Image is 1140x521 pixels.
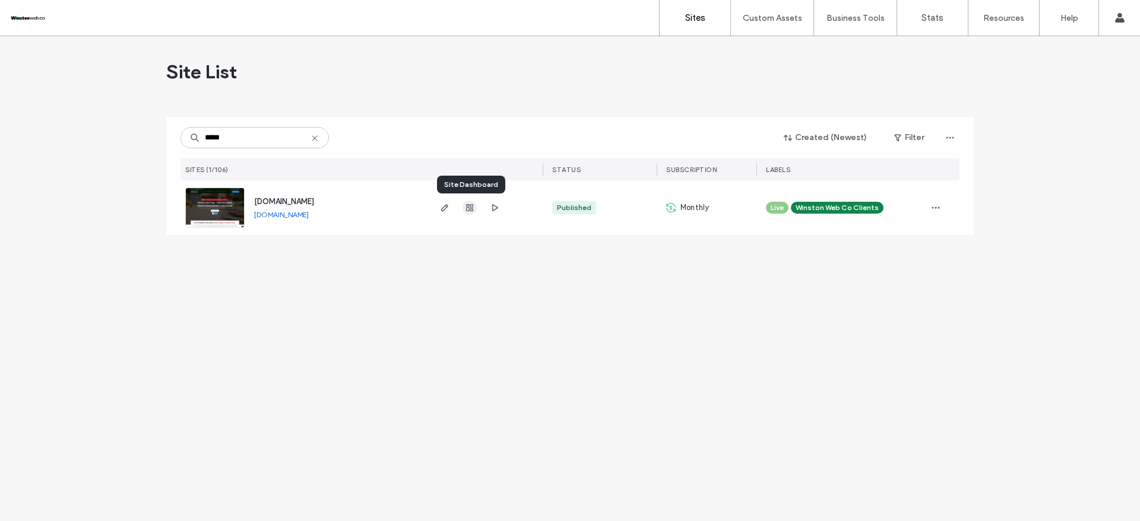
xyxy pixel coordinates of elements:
[796,202,879,213] span: Winston Web Co Clients
[743,13,802,23] label: Custom Assets
[254,210,309,219] a: [DOMAIN_NAME]
[771,202,784,213] span: Live
[185,166,229,174] span: SITES (1/106)
[552,166,581,174] span: STATUS
[983,13,1024,23] label: Resources
[437,176,505,193] div: Site Dashboard
[557,202,591,213] div: Published
[666,166,717,174] span: SUBSCRIPTION
[826,13,885,23] label: Business Tools
[766,166,790,174] span: LABELS
[680,202,709,214] span: Monthly
[1060,13,1078,23] label: Help
[166,60,237,84] span: Site List
[774,128,878,147] button: Created (Newest)
[254,197,314,206] a: [DOMAIN_NAME]
[921,12,943,23] label: Stats
[882,128,936,147] button: Filter
[27,8,51,19] span: Help
[685,12,705,23] label: Sites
